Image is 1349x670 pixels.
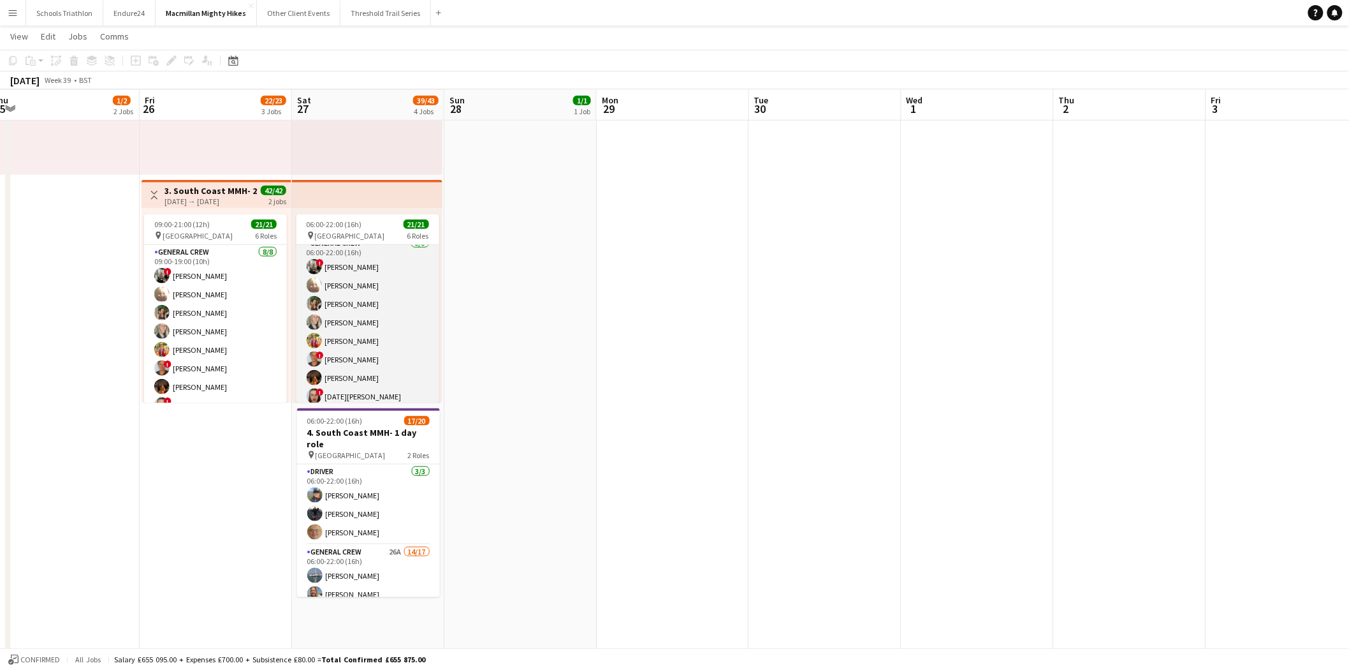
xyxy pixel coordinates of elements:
[296,214,439,403] app-job-card: 06:00-22:00 (16h)21/21 [GEOGRAPHIC_DATA]6 Roles[PERSON_NAME]General Crew8/806:00-22:00 (16h)![PER...
[68,31,87,42] span: Jobs
[164,185,259,197] h3: 3. South Coast MMH- 2 day role
[307,416,363,426] span: 06:00-22:00 (16h)
[255,231,277,241] span: 6 Roles
[41,31,55,42] span: Edit
[905,101,923,116] span: 1
[5,28,33,45] a: View
[573,96,591,105] span: 1/1
[164,268,171,276] span: !
[113,96,131,105] span: 1/2
[156,1,257,26] button: Macmillan Mighty Hikes
[316,259,324,267] span: !
[752,101,769,116] span: 30
[164,361,171,368] span: !
[404,416,430,426] span: 17/20
[316,389,324,396] span: !
[297,427,440,450] h3: 4. South Coast MMH- 1 day role
[257,1,340,26] button: Other Client Events
[1209,101,1221,116] span: 3
[63,28,92,45] a: Jobs
[103,1,156,26] button: Endure24
[164,197,259,206] div: [DATE] → [DATE]
[163,231,233,241] span: [GEOGRAPHIC_DATA]
[261,107,286,116] div: 3 Jobs
[154,220,210,229] span: 09:00-21:00 (12h)
[268,195,286,206] div: 2 jobs
[414,107,438,116] div: 4 Jobs
[340,1,431,26] button: Threshold Trail Series
[296,236,439,409] app-card-role: General Crew8/806:00-22:00 (16h)![PERSON_NAME][PERSON_NAME][PERSON_NAME][PERSON_NAME][PERSON_NAME...
[261,96,286,105] span: 22/23
[20,655,60,664] span: Confirmed
[73,655,103,664] span: All jobs
[6,653,62,667] button: Confirmed
[297,94,311,106] span: Sat
[907,94,923,106] span: Wed
[10,31,28,42] span: View
[100,31,129,42] span: Comms
[404,220,429,229] span: 21/21
[297,408,440,597] app-job-card: 06:00-22:00 (16h)17/204. South Coast MMH- 1 day role [GEOGRAPHIC_DATA]2 RolesDriver3/306:00-22:00...
[448,101,465,116] span: 28
[1059,94,1075,106] span: Thu
[600,101,618,116] span: 29
[261,186,286,195] span: 42/42
[113,107,133,116] div: 2 Jobs
[321,655,425,664] span: Total Confirmed £655 875.00
[10,74,40,87] div: [DATE]
[316,352,324,359] span: !
[316,450,386,460] span: [GEOGRAPHIC_DATA]
[143,101,155,116] span: 26
[26,1,103,26] button: Schools Triathlon
[1057,101,1075,116] span: 2
[574,107,590,116] div: 1 Job
[315,231,385,241] span: [GEOGRAPHIC_DATA]
[42,75,74,85] span: Week 39
[307,220,362,229] span: 06:00-22:00 (16h)
[297,465,440,545] app-card-role: Driver3/306:00-22:00 (16h)[PERSON_NAME][PERSON_NAME][PERSON_NAME]
[144,214,287,403] app-job-card: 09:00-21:00 (12h)21/21 [GEOGRAPHIC_DATA]6 RolesGeneral Crew8/809:00-19:00 (10h)![PERSON_NAME][PER...
[449,94,465,106] span: Sun
[295,101,311,116] span: 27
[145,94,155,106] span: Fri
[114,655,425,664] div: Salary £655 095.00 + Expenses £700.00 + Subsistence £80.00 =
[1211,94,1221,106] span: Fri
[251,220,277,229] span: 21/21
[79,75,92,85] div: BST
[408,450,430,460] span: 2 Roles
[95,28,134,45] a: Comms
[413,96,439,105] span: 39/43
[36,28,61,45] a: Edit
[602,94,618,106] span: Mon
[164,398,171,405] span: !
[407,231,429,241] span: 6 Roles
[144,245,287,418] app-card-role: General Crew8/809:00-19:00 (10h)![PERSON_NAME][PERSON_NAME][PERSON_NAME][PERSON_NAME][PERSON_NAME...
[754,94,769,106] span: Tue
